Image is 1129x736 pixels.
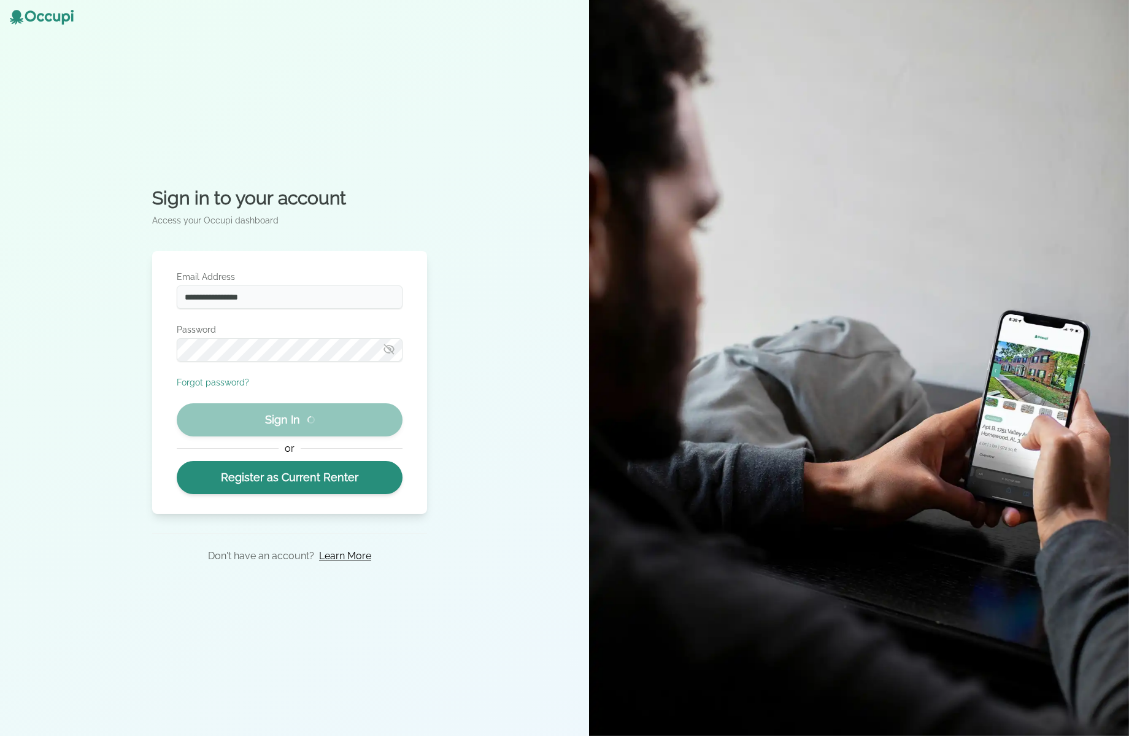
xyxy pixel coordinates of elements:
[152,187,427,209] h2: Sign in to your account
[177,376,249,389] button: Forgot password?
[177,271,403,283] label: Email Address
[208,549,314,564] p: Don't have an account?
[319,549,371,564] a: Learn More
[177,323,403,336] label: Password
[152,214,427,227] p: Access your Occupi dashboard
[177,461,403,494] a: Register as Current Renter
[279,441,300,456] span: or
